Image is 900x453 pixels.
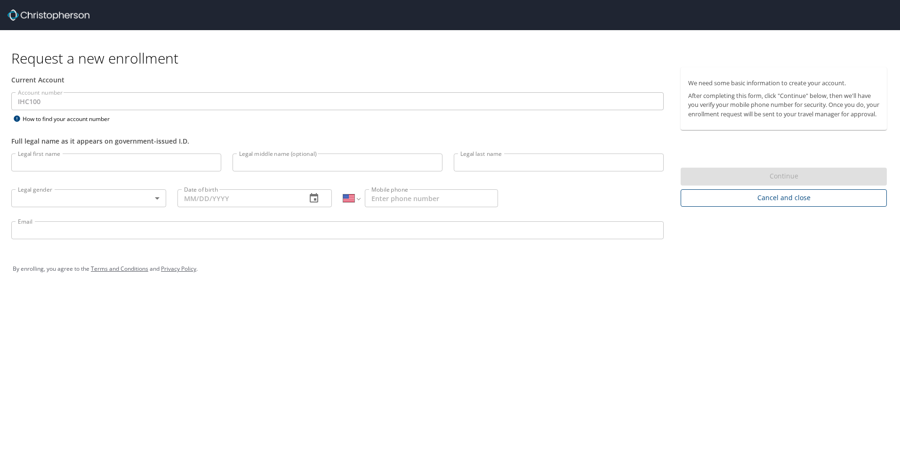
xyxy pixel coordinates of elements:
a: Privacy Policy [161,265,196,273]
div: ​ [11,189,166,207]
input: Enter phone number [365,189,498,207]
button: Cancel and close [681,189,887,207]
h1: Request a new enrollment [11,49,894,67]
p: We need some basic information to create your account. [688,79,879,88]
input: MM/DD/YYYY [177,189,299,207]
div: Current Account [11,75,664,85]
p: After completing this form, click "Continue" below, then we'll have you verify your mobile phone ... [688,91,879,119]
a: Terms and Conditions [91,265,148,273]
div: How to find your account number [11,113,129,125]
div: By enrolling, you agree to the and . [13,257,887,281]
div: Full legal name as it appears on government-issued I.D. [11,136,664,146]
span: Cancel and close [688,192,879,204]
img: cbt logo [8,9,89,21]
